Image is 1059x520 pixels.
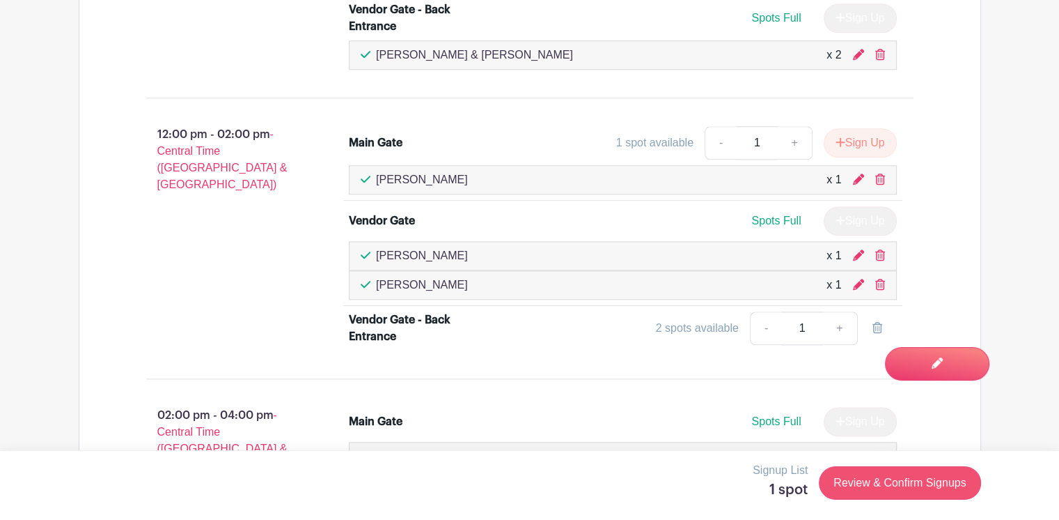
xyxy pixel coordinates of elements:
[349,213,415,229] div: Vendor Gate
[124,402,327,480] p: 02:00 pm - 04:00 pm
[705,126,737,160] a: -
[376,47,573,63] p: [PERSON_NAME] & [PERSON_NAME]
[753,482,808,498] h5: 1 spot
[826,247,841,264] div: x 1
[376,448,468,465] p: [PERSON_NAME]
[376,277,468,293] p: [PERSON_NAME]
[750,312,782,345] a: -
[753,462,808,479] p: Signup List
[349,413,402,430] div: Main Gate
[826,47,841,63] div: x 2
[349,312,469,345] div: Vendor Gate - Back Entrance
[824,128,897,158] button: Sign Up
[751,12,801,24] span: Spots Full
[822,312,857,345] a: +
[826,171,841,188] div: x 1
[751,215,801,227] span: Spots Full
[376,247,468,264] p: [PERSON_NAME]
[751,415,801,427] span: Spots Full
[656,320,739,337] div: 2 spots available
[376,171,468,188] p: [PERSON_NAME]
[826,448,841,465] div: x 1
[124,121,327,199] p: 12:00 pm - 02:00 pm
[349,135,402,151] div: Main Gate
[826,277,841,293] div: x 1
[349,1,469,35] div: Vendor Gate - Back Entrance
[777,126,812,160] a: +
[616,135,693,151] div: 1 spot available
[819,466,980,500] a: Review & Confirm Signups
